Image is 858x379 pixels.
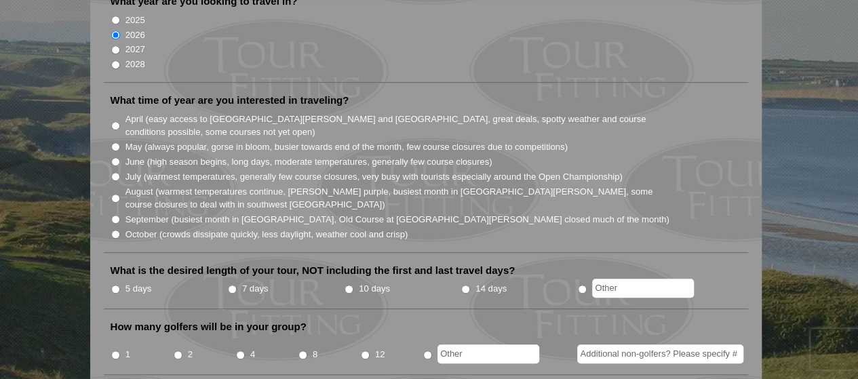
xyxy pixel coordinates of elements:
[359,282,390,296] label: 10 days
[125,14,145,27] label: 2025
[125,228,408,241] label: October (crowds dissipate quickly, less daylight, weather cool and crisp)
[111,94,349,107] label: What time of year are you interested in traveling?
[125,113,671,139] label: April (easy access to [GEOGRAPHIC_DATA][PERSON_NAME] and [GEOGRAPHIC_DATA], great deals, spotty w...
[125,282,152,296] label: 5 days
[250,348,255,361] label: 4
[375,348,385,361] label: 12
[577,344,743,363] input: Additional non-golfers? Please specify #
[125,43,145,56] label: 2027
[437,344,539,363] input: Other
[475,282,507,296] label: 14 days
[125,213,669,226] label: September (busiest month in [GEOGRAPHIC_DATA], Old Course at [GEOGRAPHIC_DATA][PERSON_NAME] close...
[242,282,269,296] label: 7 days
[125,185,671,212] label: August (warmest temperatures continue, [PERSON_NAME] purple, busiest month in [GEOGRAPHIC_DATA][P...
[125,28,145,42] label: 2026
[125,348,130,361] label: 1
[111,320,307,334] label: How many golfers will be in your group?
[111,264,515,277] label: What is the desired length of your tour, NOT including the first and last travel days?
[592,279,694,298] input: Other
[313,348,317,361] label: 8
[125,58,145,71] label: 2028
[188,348,193,361] label: 2
[125,155,492,169] label: June (high season begins, long days, moderate temperatures, generally few course closures)
[125,170,623,184] label: July (warmest temperatures, generally few course closures, very busy with tourists especially aro...
[125,140,568,154] label: May (always popular, gorse in bloom, busier towards end of the month, few course closures due to ...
